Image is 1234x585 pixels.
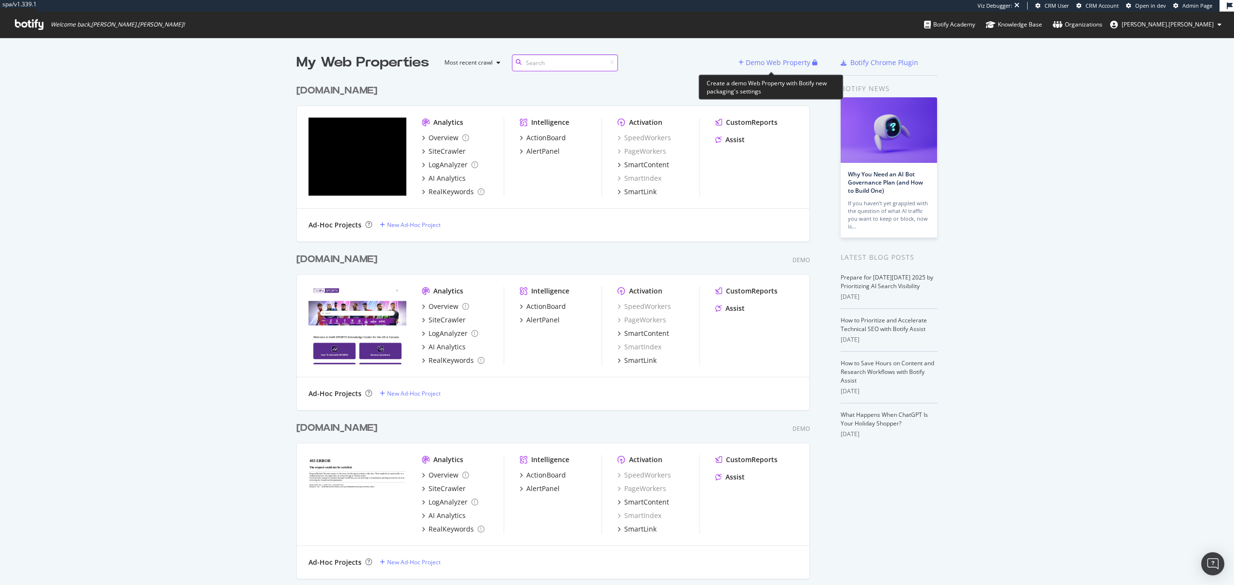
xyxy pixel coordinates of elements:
[308,455,406,533] img: todtv.com.tr
[51,21,185,28] span: Welcome back, [PERSON_NAME].[PERSON_NAME] !
[296,84,377,98] div: [DOMAIN_NAME]
[841,58,918,67] a: Botify Chrome Plugin
[422,511,466,520] a: AI Analytics
[380,558,441,566] a: New Ad-Hoc Project
[1045,2,1069,9] span: CRM User
[526,315,560,325] div: AlertPanel
[746,58,810,67] div: Demo Web Property
[1053,20,1102,29] div: Organizations
[526,146,560,156] div: AlertPanel
[296,421,377,435] div: [DOMAIN_NAME]
[617,497,669,507] a: SmartContent
[429,524,474,534] div: RealKeywords
[520,146,560,156] a: AlertPanel
[422,484,466,493] a: SiteCrawler
[1173,2,1212,10] a: Admin Page
[617,356,657,365] a: SmartLink
[1126,2,1166,10] a: Open in dev
[429,315,466,325] div: SiteCrawler
[986,12,1042,38] a: Knowledge Base
[422,524,484,534] a: RealKeywords
[726,286,778,296] div: CustomReports
[387,221,441,229] div: New Ad-Hoc Project
[617,511,661,520] a: SmartIndex
[792,256,810,264] div: Demo
[387,389,441,398] div: New Ad-Hoc Project
[624,497,669,507] div: SmartContent
[986,20,1042,29] div: Knowledge Base
[308,118,406,196] img: connect.bein.com
[715,286,778,296] a: CustomReports
[444,60,493,66] div: Most recent crawl
[617,470,671,480] div: SpeedWorkers
[429,511,466,520] div: AI Analytics
[715,304,745,313] a: Assist
[841,97,937,163] img: Why You Need an AI Bot Governance Plan (and How to Build One)
[629,455,662,465] div: Activation
[422,497,478,507] a: LogAnalyzer
[422,470,469,480] a: Overview
[624,356,657,365] div: SmartLink
[422,133,469,143] a: Overview
[531,118,569,127] div: Intelligence
[715,135,745,145] a: Assist
[422,329,478,338] a: LogAnalyzer
[617,173,661,183] a: SmartIndex
[296,421,381,435] a: [DOMAIN_NAME]
[624,329,669,338] div: SmartContent
[422,160,478,170] a: LogAnalyzer
[1122,20,1214,28] span: julien.sardin
[617,133,671,143] a: SpeedWorkers
[1102,17,1229,32] button: [PERSON_NAME].[PERSON_NAME]
[512,54,618,71] input: Search
[429,470,458,480] div: Overview
[617,524,657,534] a: SmartLink
[526,470,566,480] div: ActionBoard
[624,160,669,170] div: SmartContent
[429,497,468,507] div: LogAnalyzer
[738,55,812,70] button: Demo Web Property
[617,160,669,170] a: SmartContent
[617,342,661,352] div: SmartIndex
[520,470,566,480] a: ActionBoard
[617,146,666,156] a: PageWorkers
[308,558,362,567] div: Ad-Hoc Projects
[433,118,463,127] div: Analytics
[429,302,458,311] div: Overview
[429,484,466,493] div: SiteCrawler
[617,187,657,197] a: SmartLink
[308,220,362,230] div: Ad-Hoc Projects
[422,187,484,197] a: RealKeywords
[387,558,441,566] div: New Ad-Hoc Project
[526,302,566,311] div: ActionBoard
[617,302,671,311] a: SpeedWorkers
[433,286,463,296] div: Analytics
[308,286,406,364] img: bein.com
[429,329,468,338] div: LogAnalyzer
[422,342,466,352] a: AI Analytics
[738,58,812,66] a: Demo Web Property
[531,286,569,296] div: Intelligence
[725,135,745,145] div: Assist
[296,253,377,266] div: [DOMAIN_NAME]
[429,173,466,183] div: AI Analytics
[629,118,662,127] div: Activation
[848,199,930,230] div: If you haven’t yet grappled with the question of what AI traffic you want to keep or block, now is…
[296,53,429,72] div: My Web Properties
[1201,552,1224,575] div: Open Intercom Messenger
[726,455,778,465] div: CustomReports
[429,133,458,143] div: Overview
[841,252,938,263] div: Latest Blog Posts
[520,484,560,493] a: AlertPanel
[520,133,566,143] a: ActionBoard
[841,387,938,396] div: [DATE]
[698,75,843,100] div: Create a demo Web Property with Botify new packaging's settings
[422,146,466,156] a: SiteCrawler
[429,146,466,156] div: SiteCrawler
[520,315,560,325] a: AlertPanel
